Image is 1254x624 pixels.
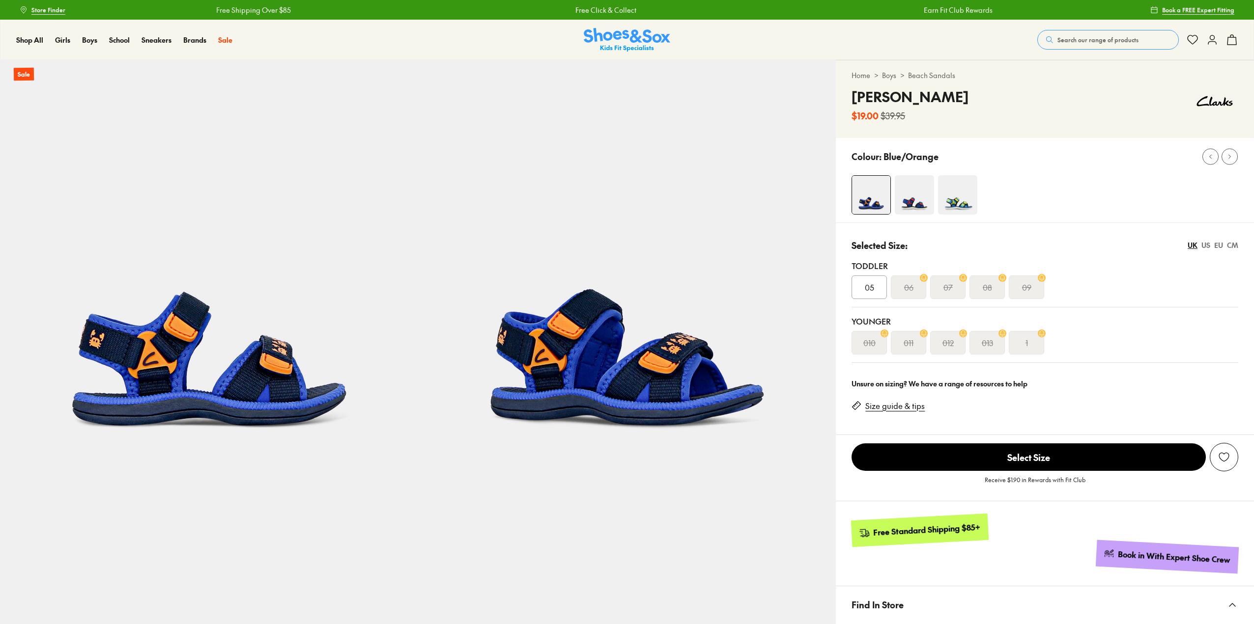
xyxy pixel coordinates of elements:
p: Blue/Orange [883,150,939,163]
s: 08 [983,281,992,293]
a: Free Shipping Over $85 [165,5,239,15]
div: Toddler [852,260,1238,271]
a: Beach Sandals [908,70,955,81]
a: Free Click & Collect [524,5,585,15]
p: Sale [14,68,34,81]
span: Find In Store [852,590,904,619]
div: CM [1227,240,1238,250]
s: 012 [942,337,954,349]
a: Shoes & Sox [584,28,670,52]
s: $39.95 [881,109,905,122]
span: 05 [865,281,874,293]
button: Select Size [852,443,1206,471]
button: Find In Store [836,586,1254,623]
a: Sale [218,35,232,45]
s: 07 [943,281,953,293]
img: 5-503437_1 [418,60,836,478]
div: UK [1188,240,1197,250]
div: Book in With Expert Shoe Crew [1118,549,1231,566]
div: US [1201,240,1210,250]
a: School [109,35,130,45]
img: SNS_Logo_Responsive.svg [584,28,670,52]
a: Home [852,70,870,81]
a: Earn Fit Club Rewards [872,5,941,15]
span: Book a FREE Expert Fitting [1162,5,1234,14]
s: 06 [904,281,913,293]
p: Colour: [852,150,882,163]
a: Brands [183,35,206,45]
a: Size guide & tips [865,401,925,411]
img: 4-553512_1 [895,175,934,215]
a: Sneakers [142,35,171,45]
div: > > [852,70,1238,81]
s: 010 [863,337,876,349]
s: 1 [1026,337,1028,349]
a: Free Standard Shipping $85+ [851,514,989,547]
s: 011 [904,337,913,349]
a: Book a FREE Expert Fitting [1150,1,1234,19]
span: Store Finder [31,5,65,14]
button: Add to Wishlist [1210,443,1238,471]
a: Boys [882,70,896,81]
span: Select Size [852,443,1206,471]
div: Unsure on sizing? We have a range of resources to help [852,379,1238,389]
a: Book in With Expert Shoe Crew [1096,540,1239,574]
img: 4-553506_1 [938,175,977,215]
div: Younger [852,315,1238,327]
p: Selected Size: [852,239,908,252]
div: EU [1214,240,1223,250]
a: Girls [55,35,70,45]
img: 4-503436_1 [852,176,890,214]
button: Search our range of products [1037,30,1179,50]
b: $19.00 [852,109,879,122]
s: 09 [1022,281,1031,293]
s: 013 [982,337,993,349]
a: Store Finder [20,1,65,19]
img: Vendor logo [1191,86,1238,116]
a: Boys [82,35,97,45]
p: Receive $1.90 in Rewards with Fit Club [985,475,1085,493]
a: Shop All [16,35,43,45]
span: Search our range of products [1057,35,1139,44]
div: Free Standard Shipping $85+ [873,522,981,538]
h4: [PERSON_NAME] [852,86,969,107]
